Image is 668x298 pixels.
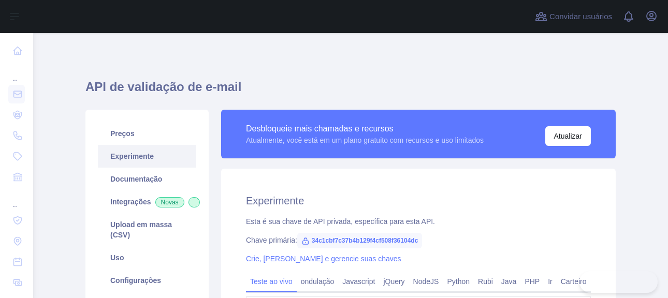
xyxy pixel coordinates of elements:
[246,136,484,144] font: Atualmente, você está em um plano gratuito com recursos e uso limitados
[85,80,241,94] font: API de validação de e-mail
[549,12,612,21] font: Convidar usuários
[110,254,124,262] font: Uso
[246,124,394,133] font: Desbloqueie mais chamadas e recursos
[110,129,135,138] font: Preços
[554,132,582,140] font: Atualizar
[501,277,517,286] font: Java
[548,277,553,286] font: Ir
[12,201,18,208] font: ...
[98,168,196,190] a: Documentação
[110,152,154,160] font: Experimente
[110,198,151,206] font: Integrações
[246,217,435,226] font: Esta é sua chave de API privada, específica para esta API.
[545,126,591,146] button: Atualizar
[98,122,196,145] a: Preços
[110,175,162,183] font: Documentação
[110,276,161,285] font: Configurações
[246,195,304,206] font: Experimente
[246,236,297,244] font: Chave primária:
[110,220,172,239] font: Upload em massa (CSV)
[342,277,375,286] font: Javascript
[12,75,18,82] font: ...
[478,277,493,286] font: Rubi
[312,237,418,244] font: 34c1cbf7c37b4b129f4cf508f36104dc
[161,199,179,206] font: Novas
[533,8,614,25] button: Convidar usuários
[579,271,658,293] iframe: Toggle Customer Support
[413,277,439,286] font: NodeJS
[301,277,335,286] font: ondulação
[383,277,404,286] font: jQuery
[98,190,196,213] a: IntegraçõesNovas
[447,277,470,286] font: Python
[98,145,196,168] a: Experimente
[98,269,196,292] a: Configurações
[98,213,196,246] a: Upload em massa (CSV)
[525,277,540,286] font: PHP
[250,277,293,286] font: Teste ao vivo
[98,246,196,269] a: Uso
[246,255,401,263] a: Crie, [PERSON_NAME] e gerencie suas chaves
[561,277,587,286] font: Carteiro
